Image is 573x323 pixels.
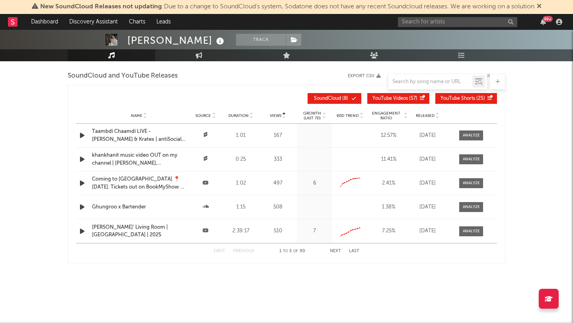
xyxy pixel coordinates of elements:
[411,227,443,235] div: [DATE]
[25,14,64,30] a: Dashboard
[540,19,546,25] button: 99+
[92,175,186,191] a: Coming to [GEOGRAPHIC_DATA] 📍 [DATE]. Tickets out on BookMyShow 🎟#live #[GEOGRAPHIC_DATA]
[440,96,485,101] span: ( 25 )
[303,116,321,121] p: (Last 7d)
[372,96,408,101] span: YouTube Videos
[370,227,407,235] div: 7.25 %
[370,203,407,211] div: 1.38 %
[370,156,407,163] div: 11.41 %
[92,203,186,211] a: Ghungroo x Bartender
[411,179,443,187] div: [DATE]
[261,227,295,235] div: 510
[299,179,330,187] div: 6
[537,4,542,10] span: Dismiss
[261,132,295,140] div: 167
[40,4,534,10] span: : Due to a change to SoundCloud's system, Sodatone does not have any recent Soundcloud releases. ...
[370,132,407,140] div: 12.57 %
[195,113,211,118] span: Source
[92,224,186,239] a: [PERSON_NAME]' Living Room | [GEOGRAPHIC_DATA] | 2025
[293,249,298,253] span: of
[123,14,151,30] a: Charts
[214,249,225,253] button: First
[236,34,286,46] button: Track
[225,203,257,211] div: 1:15
[225,179,257,187] div: 1:02
[416,113,435,118] span: Released
[367,93,429,104] button: YouTube Videos(57)
[270,113,281,118] span: Views
[308,93,361,104] button: SoundCloud(8)
[228,113,249,118] span: Duration
[283,249,288,253] span: to
[127,34,226,47] div: [PERSON_NAME]
[349,249,359,253] button: Last
[370,179,407,187] div: 2.41 %
[388,79,472,85] input: Search by song name or URL
[398,17,517,27] input: Search for artists
[261,156,295,163] div: 333
[543,16,553,22] div: 99 +
[440,96,475,101] span: YouTube Shorts
[151,14,176,30] a: Leads
[131,113,142,118] span: Name
[233,249,254,253] button: Previous
[92,152,186,167] a: khankhanit music video OUT on my channel | [PERSON_NAME], [PERSON_NAME] | #itsatrip
[330,249,341,253] button: Next
[411,203,443,211] div: [DATE]
[40,4,162,10] span: New SoundCloud Releases not updating
[337,113,359,118] span: 60D Trend
[314,96,341,101] span: SoundCloud
[303,111,321,116] p: Growth
[68,71,178,81] span: SoundCloud and YouTube Releases
[225,132,257,140] div: 1:01
[261,203,295,211] div: 508
[299,227,330,235] div: 7
[261,179,295,187] div: 497
[411,132,443,140] div: [DATE]
[270,247,314,256] div: 1 5 90
[372,96,417,101] span: ( 57 )
[64,14,123,30] a: Discovery Assistant
[313,96,349,101] span: ( 8 )
[370,111,403,121] span: Engagement Ratio
[435,93,497,104] button: YouTube Shorts(25)
[411,156,443,163] div: [DATE]
[92,128,186,143] a: Taambdi Chaamdi LIVE - [PERSON_NAME] & Kratex | antiSocial📍 #live #[PERSON_NAME] #kratex #marathi...
[225,227,257,235] div: 2:39:17
[225,156,257,163] div: 0:25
